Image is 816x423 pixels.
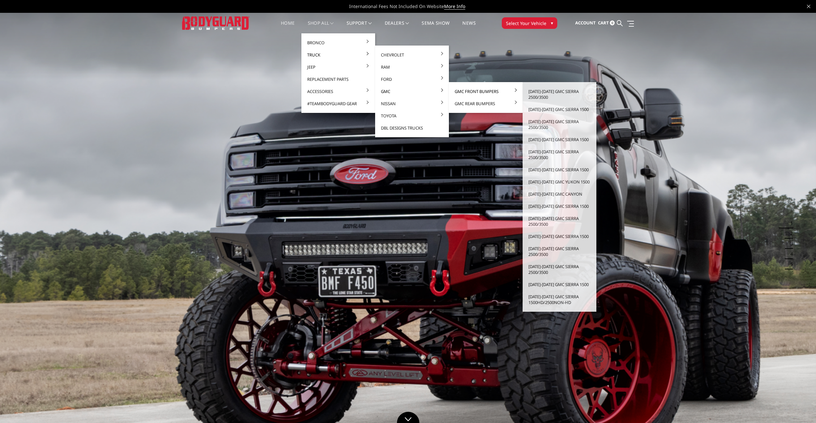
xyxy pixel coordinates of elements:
button: 5 of 5 [787,259,793,269]
button: 2 of 5 [787,228,793,239]
img: BODYGUARD BUMPERS [182,16,249,30]
a: [DATE]-[DATE] GMC Sierra 2500/3500 [525,260,594,278]
a: Account [575,14,596,32]
a: Chevrolet [378,49,446,61]
a: SEMA Show [422,21,450,33]
a: [DATE]-[DATE] GMC Sierra 2500/3500 [525,242,594,260]
a: Truck [304,49,373,61]
a: Dealers [385,21,409,33]
a: [DATE]-[DATE] GMC Yukon 1500 [525,176,594,188]
a: [DATE]-[DATE] GMC Canyon [525,188,594,200]
a: Jeep [304,61,373,73]
a: GMC Front Bumpers [451,85,520,97]
a: Support [347,21,372,33]
a: [DATE]-[DATE] GMC Sierra 2500/3500 [525,212,594,230]
span: ▾ [551,20,553,26]
span: Account [575,20,596,26]
span: 0 [610,21,615,25]
button: 1 of 5 [787,218,793,228]
span: Cart [598,20,609,26]
a: DBL Designs Trucks [378,122,446,134]
a: Toyota [378,110,446,122]
a: GMC Rear Bumpers [451,97,520,110]
a: [DATE]-[DATE] GMC Sierra 1500 [525,230,594,242]
span: Select Your Vehicle [506,20,546,27]
a: GMC [378,85,446,97]
button: Select Your Vehicle [502,17,557,29]
a: [DATE]-[DATE] GMC Sierra 1500 [525,278,594,291]
a: [DATE]-[DATE] GMC Sierra 1500 [525,103,594,115]
a: #TeamBodyguard Gear [304,97,373,110]
a: [DATE]-[DATE] GMC Sierra 2500/3500 [525,115,594,133]
a: Ram [378,61,446,73]
a: News [462,21,475,33]
a: Cart 0 [598,14,615,32]
a: Bronco [304,37,373,49]
button: 4 of 5 [787,249,793,259]
a: Nissan [378,97,446,110]
button: 3 of 5 [787,239,793,249]
a: More Info [444,3,465,10]
a: shop all [308,21,334,33]
a: [DATE]-[DATE] GMC Sierra 2500/3500 [525,85,594,103]
a: [DATE]-[DATE] GMC Sierra 2500/3500 [525,146,594,164]
a: Replacement Parts [304,73,373,85]
a: Click to Down [397,412,419,423]
a: Home [281,21,295,33]
a: [DATE]-[DATE] GMC Sierra 1500 [525,164,594,176]
a: Accessories [304,85,373,97]
a: Ford [378,73,446,85]
a: [DATE]-[DATE] GMC Sierra 1500 [525,133,594,146]
a: [DATE]-[DATE] GMC Sierra 1500HD/2500non-HD [525,291,594,309]
a: [DATE]-[DATE] GMC Sierra 1500 [525,200,594,212]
